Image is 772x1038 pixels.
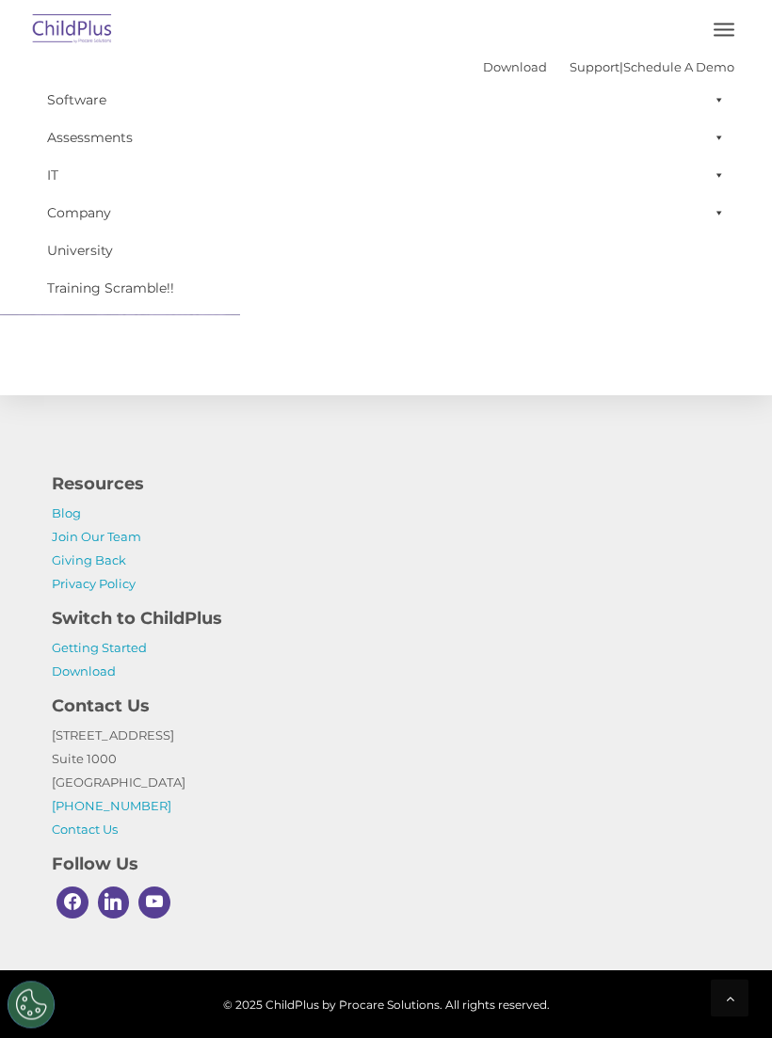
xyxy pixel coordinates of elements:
[52,799,171,814] a: [PHONE_NUMBER]
[19,994,753,1017] span: © 2025 ChildPlus by Procare Solutions. All rights reserved.
[52,506,81,521] a: Blog
[52,553,126,568] a: Giving Back
[52,641,147,656] a: Getting Started
[38,194,734,232] a: Company
[52,606,720,632] h4: Switch to ChildPlus
[93,883,135,924] a: Linkedin
[570,59,619,74] a: Support
[38,81,734,119] a: Software
[28,8,117,53] img: ChildPlus by Procare Solutions
[38,269,734,307] a: Training Scramble!!
[52,852,720,878] h4: Follow Us
[38,232,734,269] a: University
[52,530,141,545] a: Join Our Team
[52,694,720,720] h4: Contact Us
[52,822,118,838] a: Contact Us
[134,883,175,924] a: Youtube
[8,982,55,1029] button: Cookies Settings
[52,577,136,592] a: Privacy Policy
[52,725,720,842] p: [STREET_ADDRESS] Suite 1000 [GEOGRAPHIC_DATA]
[483,59,547,74] a: Download
[52,664,116,679] a: Download
[52,883,93,924] a: Facebook
[483,59,734,74] font: |
[38,119,734,156] a: Assessments
[623,59,734,74] a: Schedule A Demo
[52,471,720,498] h4: Resources
[38,156,734,194] a: IT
